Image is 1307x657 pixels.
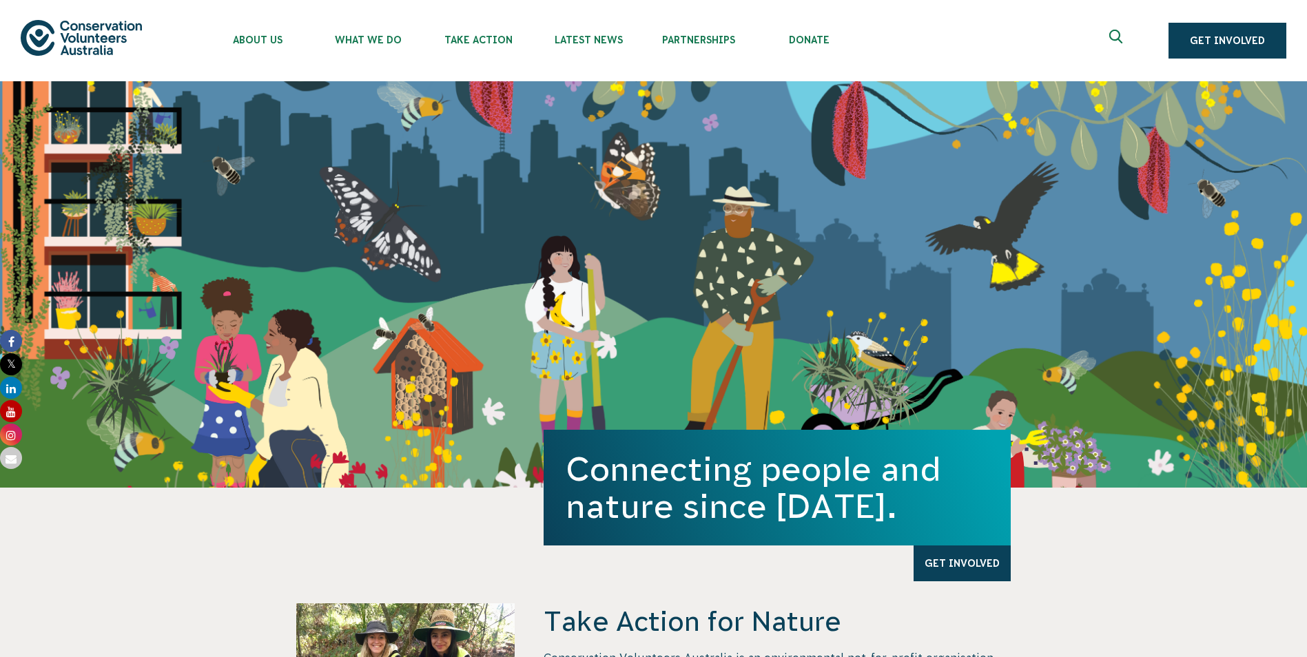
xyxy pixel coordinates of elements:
span: What We Do [313,34,423,45]
span: Take Action [423,34,533,45]
a: Get Involved [1169,23,1286,59]
span: About Us [203,34,313,45]
span: Expand search box [1109,30,1126,52]
span: Latest News [533,34,644,45]
img: logo.svg [21,20,142,55]
button: Expand search box Close search box [1101,24,1134,57]
h1: Connecting people and nature since [DATE]. [566,450,989,525]
span: Donate [754,34,864,45]
span: Partnerships [644,34,754,45]
a: Get Involved [914,545,1011,581]
h4: Take Action for Nature [544,603,1011,639]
